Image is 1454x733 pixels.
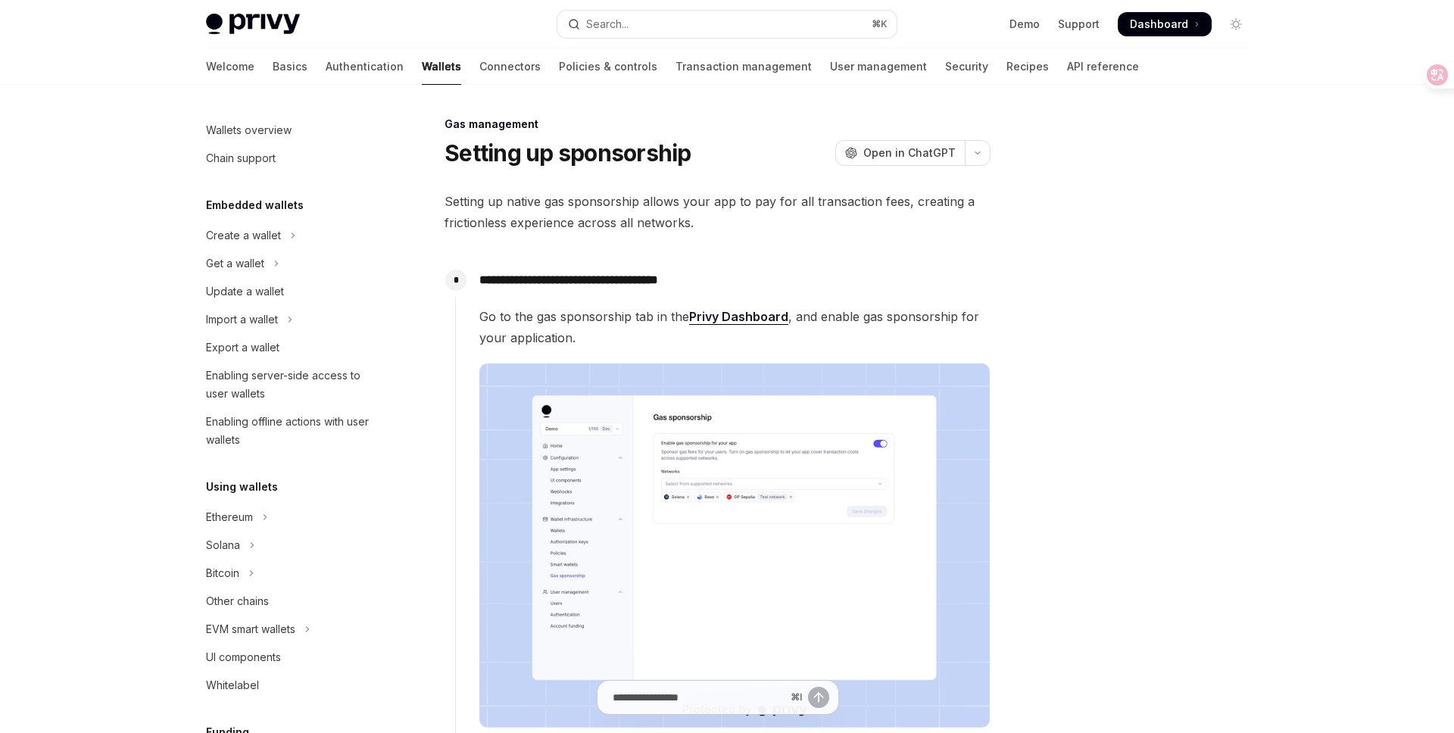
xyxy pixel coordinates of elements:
div: Bitcoin [206,564,239,582]
div: Export a wallet [206,338,279,357]
div: EVM smart wallets [206,620,295,638]
button: Toggle Bitcoin section [194,560,388,587]
div: Whitelabel [206,676,259,694]
a: Wallets [422,48,461,85]
button: Toggle Ethereum section [194,504,388,531]
a: Enabling server-side access to user wallets [194,362,388,407]
div: Ethereum [206,508,253,526]
input: Ask a question... [613,681,785,714]
span: Go to the gas sponsorship tab in the , and enable gas sponsorship for your application. [479,306,990,348]
div: Update a wallet [206,282,284,301]
div: Search... [586,15,629,33]
a: User management [830,48,927,85]
a: UI components [194,644,388,671]
a: Authentication [326,48,404,85]
button: Toggle Get a wallet section [194,250,388,277]
span: Open in ChatGPT [863,145,956,161]
div: Create a wallet [206,226,281,245]
h1: Setting up sponsorship [445,139,691,167]
a: Policies & controls [559,48,657,85]
h5: Using wallets [206,478,278,496]
span: Setting up native gas sponsorship allows your app to pay for all transaction fees, creating a fri... [445,191,991,233]
button: Send message [808,687,829,708]
button: Toggle dark mode [1224,12,1248,36]
a: Wallets overview [194,117,388,144]
img: light logo [206,14,300,35]
button: Toggle Import a wallet section [194,306,388,333]
a: Transaction management [676,48,812,85]
a: Export a wallet [194,334,388,361]
a: Chain support [194,145,388,172]
a: Update a wallet [194,278,388,305]
div: Wallets overview [206,121,292,139]
div: Enabling server-side access to user wallets [206,366,379,403]
div: Get a wallet [206,254,264,273]
div: Import a wallet [206,310,278,329]
a: Enabling offline actions with user wallets [194,408,388,454]
a: Security [945,48,988,85]
span: ⌘ K [872,18,888,30]
div: Enabling offline actions with user wallets [206,413,379,449]
span: Dashboard [1130,17,1188,32]
a: Other chains [194,588,388,615]
a: API reference [1067,48,1139,85]
a: Recipes [1006,48,1049,85]
a: Whitelabel [194,672,388,699]
a: Connectors [479,48,541,85]
button: Open in ChatGPT [835,140,965,166]
div: Other chains [206,592,269,610]
button: Toggle Solana section [194,532,388,559]
div: Solana [206,536,240,554]
button: Toggle Create a wallet section [194,222,388,249]
div: Gas management [445,117,991,132]
a: Support [1058,17,1100,32]
img: images/gas-sponsorship.png [479,363,990,728]
a: Privy Dashboard [689,309,788,325]
a: Demo [1009,17,1040,32]
a: Welcome [206,48,254,85]
div: Chain support [206,149,276,167]
h5: Embedded wallets [206,196,304,214]
a: Basics [273,48,307,85]
a: Dashboard [1118,12,1212,36]
button: Toggle EVM smart wallets section [194,616,388,643]
div: UI components [206,648,281,666]
button: Open search [557,11,897,38]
